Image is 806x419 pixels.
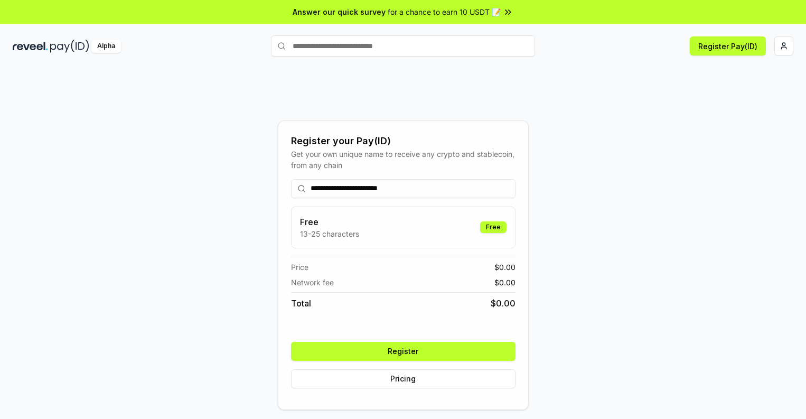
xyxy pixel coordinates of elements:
[293,6,386,17] span: Answer our quick survey
[291,369,516,388] button: Pricing
[291,262,308,273] span: Price
[491,297,516,310] span: $ 0.00
[291,134,516,148] div: Register your Pay(ID)
[50,40,89,53] img: pay_id
[91,40,121,53] div: Alpha
[291,277,334,288] span: Network fee
[690,36,766,55] button: Register Pay(ID)
[300,216,359,228] h3: Free
[300,228,359,239] p: 13-25 characters
[291,342,516,361] button: Register
[291,297,311,310] span: Total
[494,262,516,273] span: $ 0.00
[388,6,501,17] span: for a chance to earn 10 USDT 📝
[480,221,507,233] div: Free
[13,40,48,53] img: reveel_dark
[291,148,516,171] div: Get your own unique name to receive any crypto and stablecoin, from any chain
[494,277,516,288] span: $ 0.00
